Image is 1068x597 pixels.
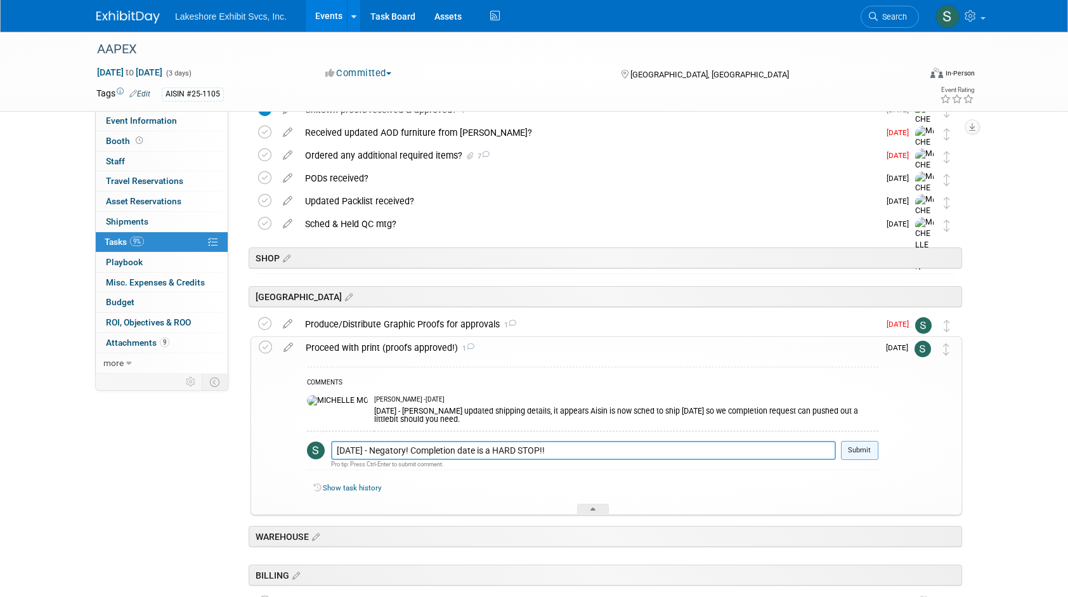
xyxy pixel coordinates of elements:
[162,88,224,101] div: AISIN #25-1105
[277,127,299,138] a: edit
[106,257,143,267] span: Playbook
[935,4,960,29] img: Stephen Hurn
[249,247,962,268] div: SHOP
[133,136,145,145] span: Booth not reserved yet
[130,237,144,246] span: 9%
[374,395,445,404] span: [PERSON_NAME] - [DATE]
[844,66,975,85] div: Event Format
[915,148,934,204] img: MICHELLE MOYA
[299,213,879,235] div: Sched & Held QC mtg?
[96,192,228,211] a: Asset Reservations
[277,195,299,207] a: edit
[630,70,789,79] span: [GEOGRAPHIC_DATA], [GEOGRAPHIC_DATA]
[124,67,136,77] span: to
[289,568,300,581] a: Edit sections
[299,337,878,358] div: Proceed with print (proofs approved!)
[887,128,915,137] span: [DATE]
[887,197,915,206] span: [DATE]
[374,404,878,424] div: [DATE] - [PERSON_NAME] updated shipping details, it appears Aisin is now sched to ship [DATE] so ...
[342,290,353,303] a: Edit sections
[277,218,299,230] a: edit
[307,377,878,390] div: COMMENTS
[886,343,915,352] span: [DATE]
[476,152,490,161] span: 7
[129,89,150,98] a: Edit
[299,190,879,212] div: Updated Packlist received?
[299,122,879,143] div: Received updated AOD furniture from [PERSON_NAME]?
[249,565,962,586] div: BILLING
[93,38,900,61] div: AAPEX
[160,338,169,347] span: 9
[307,395,368,407] img: MICHELLE MOYA
[202,374,228,390] td: Toggle Event Tabs
[106,196,181,206] span: Asset Reservations
[96,131,228,151] a: Booth
[458,344,474,353] span: 1
[96,87,150,102] td: Tags
[299,167,879,189] div: PODs received?
[249,286,962,307] div: [GEOGRAPHIC_DATA]
[180,374,202,390] td: Personalize Event Tab Strip
[331,460,836,468] div: Pro tip: Press Ctrl-Enter to submit comment.
[96,333,228,353] a: Attachments9
[915,317,932,334] img: Stephen Hurn
[106,156,125,166] span: Staff
[103,358,124,368] span: more
[96,313,228,332] a: ROI, Objectives & ROO
[96,11,160,23] img: ExhibitDay
[878,12,907,22] span: Search
[944,128,950,140] i: Move task
[96,171,228,191] a: Travel Reservations
[500,321,516,329] span: 1
[861,6,919,28] a: Search
[106,277,205,287] span: Misc. Expenses & Credits
[944,220,950,232] i: Move task
[96,353,228,373] a: more
[96,292,228,312] a: Budget
[277,173,299,184] a: edit
[249,526,962,547] div: WAREHOUSE
[96,67,163,78] span: [DATE] [DATE]
[106,216,148,226] span: Shipments
[175,11,287,22] span: Lakeshore Exhibit Svcs, Inc.
[841,441,878,460] button: Submit
[165,69,192,77] span: (3 days)
[943,343,949,355] i: Move task
[915,171,934,227] img: MICHELLE MOYA
[106,317,191,327] span: ROI, Objectives & ROO
[106,297,134,307] span: Budget
[915,194,934,250] img: MICHELLE MOYA
[944,320,950,332] i: Move task
[945,69,975,78] div: In-Person
[309,530,320,542] a: Edit sections
[887,320,915,329] span: [DATE]
[944,197,950,209] i: Move task
[915,341,931,357] img: Stephen Hurn
[96,111,228,131] a: Event Information
[106,338,169,348] span: Attachments
[96,253,228,272] a: Playbook
[96,232,228,252] a: Tasks9%
[930,68,943,78] img: Format-Inperson.png
[887,220,915,228] span: [DATE]
[887,174,915,183] span: [DATE]
[106,115,177,126] span: Event Information
[96,273,228,292] a: Misc. Expenses & Credits
[277,342,299,353] a: edit
[106,136,145,146] span: Booth
[299,145,879,166] div: Ordered any additional required items?
[277,150,299,161] a: edit
[887,151,915,160] span: [DATE]
[299,313,879,335] div: Produce/Distribute Graphic Proofs for approvals
[915,126,934,181] img: MICHELLE MOYA
[96,152,228,171] a: Staff
[96,212,228,232] a: Shipments
[940,87,974,93] div: Event Rating
[323,483,381,492] a: Show task history
[106,176,183,186] span: Travel Reservations
[321,67,396,80] button: Committed
[280,251,290,264] a: Edit sections
[105,237,144,247] span: Tasks
[915,217,934,273] img: MICHELLE MOYA
[307,442,325,459] img: Stephen Hurn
